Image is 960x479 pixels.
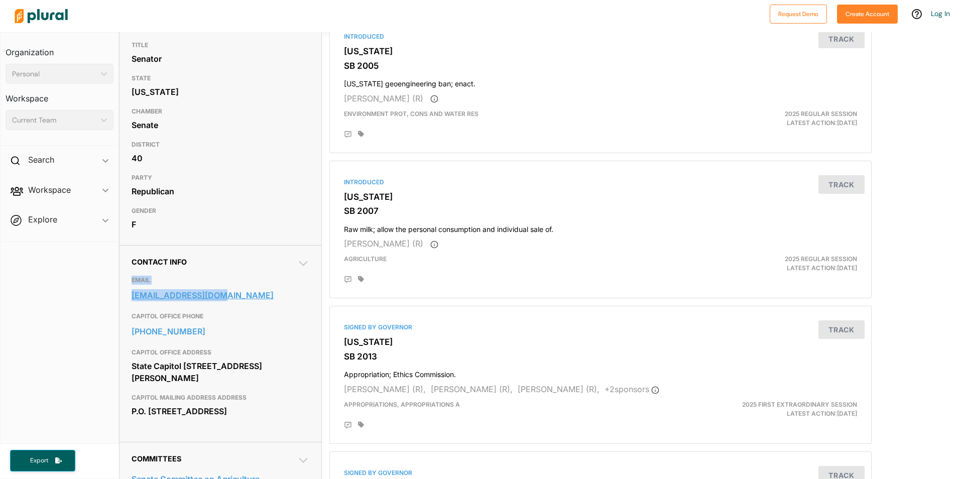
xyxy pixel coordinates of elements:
h4: Raw milk; allow the personal consumption and individual sale of. [344,220,857,234]
div: Add tags [358,131,364,138]
h3: Workspace [6,84,113,106]
span: [PERSON_NAME] (R) [344,93,423,103]
button: Track [818,175,865,194]
h3: CHAMBER [132,105,309,117]
span: 2025 Regular Session [785,255,857,263]
h4: Appropriation; Ethics Commission. [344,366,857,379]
a: Request Demo [770,8,827,19]
div: Add Position Statement [344,276,352,284]
span: Contact Info [132,258,187,266]
span: [PERSON_NAME] (R), [431,384,513,394]
h3: DISTRICT [132,139,309,151]
h3: Organization [6,38,113,60]
span: [PERSON_NAME] (R), [344,384,426,394]
h3: [US_STATE] [344,46,857,56]
a: Log In [931,9,950,18]
div: Add tags [358,421,364,428]
div: Add Position Statement [344,421,352,429]
span: [PERSON_NAME] (R) [344,238,423,249]
div: Personal [12,69,97,79]
h3: TITLE [132,39,309,51]
div: P.O. [STREET_ADDRESS] [132,404,309,419]
h3: GENDER [132,205,309,217]
button: Create Account [837,5,898,24]
div: Add Position Statement [344,131,352,139]
span: Appropriations, Appropriations A [344,401,460,408]
div: Signed by Governor [344,468,857,477]
div: Latest Action: [DATE] [688,400,865,418]
span: 2025 First Extraordinary Session [742,401,857,408]
div: Latest Action: [DATE] [688,109,865,128]
button: Export [10,450,75,471]
span: [PERSON_NAME] (R), [518,384,599,394]
h3: SB 2013 [344,351,857,362]
div: 40 [132,151,309,166]
div: Senate [132,117,309,133]
div: Introduced [344,32,857,41]
span: Agriculture [344,255,387,263]
a: Create Account [837,8,898,19]
div: Introduced [344,178,857,187]
h3: SB 2007 [344,206,857,216]
span: Environment Prot, Cons and Water Res [344,110,478,117]
h3: [US_STATE] [344,192,857,202]
div: F [132,217,309,232]
h2: Search [28,154,54,165]
div: State Capitol [STREET_ADDRESS][PERSON_NAME] [132,358,309,386]
div: Signed by Governor [344,323,857,332]
h3: EMAIL [132,274,309,286]
div: [US_STATE] [132,84,309,99]
h3: [US_STATE] [344,337,857,347]
a: [PHONE_NUMBER] [132,324,309,339]
div: Add tags [358,276,364,283]
div: Senator [132,51,309,66]
span: Export [23,456,55,465]
button: Track [818,320,865,339]
div: Current Team [12,115,97,126]
h3: SB 2005 [344,61,857,71]
button: Track [818,30,865,48]
span: 2025 Regular Session [785,110,857,117]
span: + 2 sponsor s [605,384,659,394]
div: Republican [132,184,309,199]
button: Request Demo [770,5,827,24]
h3: PARTY [132,172,309,184]
h3: CAPITOL OFFICE ADDRESS [132,346,309,358]
span: Committees [132,454,181,463]
div: Latest Action: [DATE] [688,255,865,273]
a: [EMAIL_ADDRESS][DOMAIN_NAME] [132,288,309,303]
h3: CAPITOL OFFICE PHONE [132,310,309,322]
h3: STATE [132,72,309,84]
h4: [US_STATE] geoengineering ban; enact. [344,75,857,88]
h3: CAPITOL MAILING ADDRESS ADDRESS [132,392,309,404]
